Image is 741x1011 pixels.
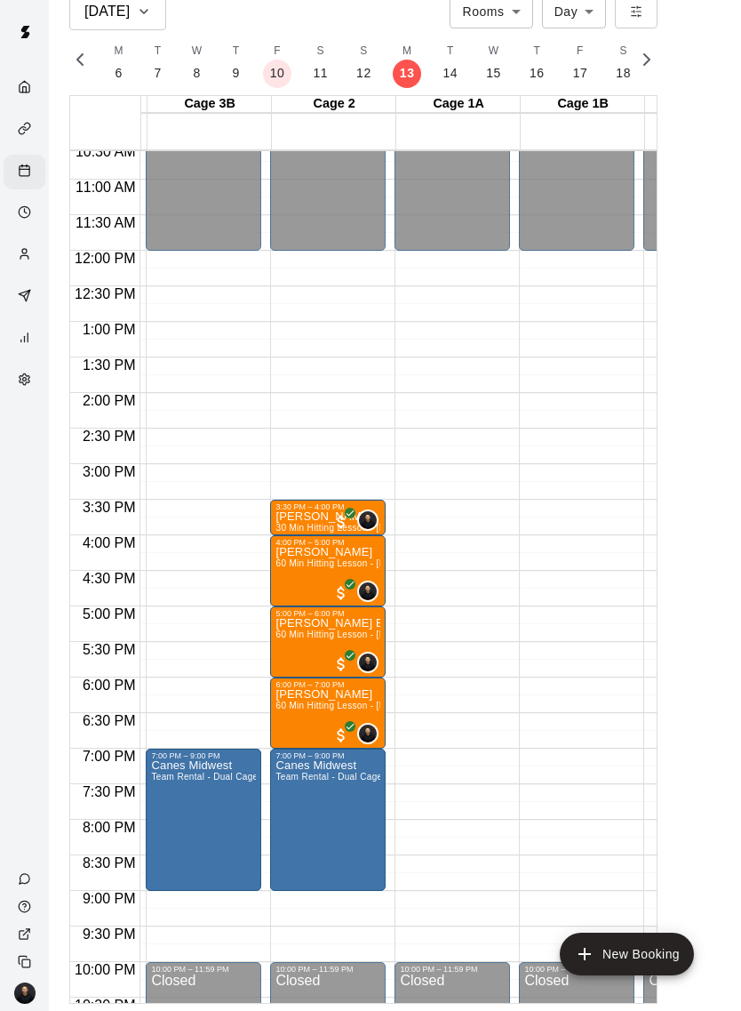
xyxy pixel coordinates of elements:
[619,43,626,60] span: S
[116,64,123,83] p: 6
[78,393,140,408] span: 2:00 PM
[78,820,140,835] span: 8:00 PM
[332,655,350,673] span: All customers have paid
[151,965,256,974] div: 10:00 PM – 11:59 PM
[602,37,645,88] button: S18
[472,37,515,88] button: W15
[78,322,140,337] span: 1:00 PM
[486,64,501,83] p: 15
[332,513,350,531] span: All customers have paid
[400,965,505,974] div: 10:00 PM – 11:59 PM
[364,723,378,744] span: Gregory Lewandoski
[275,680,380,689] div: 6:00 PM – 7:00 PM
[14,983,36,1004] img: Gregory Lewandoski
[332,726,350,744] span: All customers have paid
[275,701,453,710] span: 60 Min Hitting Lesson - [PERSON_NAME]
[573,64,588,83] p: 17
[270,606,386,678] div: 5:00 PM – 6:00 PM: Wyatt Beer
[560,933,694,975] button: add
[275,523,453,533] span: 30 Min Hitting Lesson - [PERSON_NAME]
[357,723,378,744] div: Gregory Lewandoski
[402,43,411,60] span: M
[275,965,380,974] div: 10:00 PM – 11:59 PM
[364,510,378,531] span: Gregory Lewandoski
[151,772,262,782] span: Team Rental - Dual Cages
[100,37,139,88] button: M6
[70,962,139,977] span: 10:00 PM
[147,96,272,113] div: Cage 3B
[357,581,378,602] div: Gregory Lewandoski
[359,654,377,671] img: Gregory Lewandoski
[270,678,386,749] div: 6:00 PM – 7:00 PM: Henry Taylor
[178,37,217,88] button: W8
[4,948,49,975] div: Copy public page link
[217,37,256,88] button: T9
[577,43,584,60] span: F
[275,609,380,618] div: 5:00 PM – 6:00 PM
[530,64,545,83] p: 16
[270,64,285,83] p: 10
[155,43,162,60] span: T
[272,96,396,113] div: Cage 2
[78,571,140,586] span: 4:30 PM
[443,64,458,83] p: 14
[275,751,380,760] div: 7:00 PM – 9:00 PM
[78,464,140,479] span: 3:00 PM
[78,855,140,871] span: 8:30 PM
[71,144,140,159] span: 10:30 AM
[115,43,123,60] span: M
[233,64,240,83] p: 9
[71,180,140,195] span: 11:00 AM
[357,652,378,673] div: Gregory Lewandoski
[274,43,281,60] span: F
[275,772,386,782] span: Team Rental - Dual Cages
[275,558,453,568] span: 60 Min Hitting Lesson - [PERSON_NAME]
[299,37,342,88] button: S11
[275,502,380,511] div: 3:30 PM – 4:00 PM
[70,251,139,266] span: 12:00 PM
[192,43,203,60] span: W
[78,642,140,657] span: 5:30 PM
[359,725,377,742] img: Gregory Lewandoski
[524,965,629,974] div: 10:00 PM – 11:59 PM
[78,357,140,373] span: 1:30 PM
[78,535,140,550] span: 4:00 PM
[275,630,453,639] span: 60 Min Hitting Lesson - [PERSON_NAME]
[357,510,378,531] div: Gregory Lewandoski
[78,749,140,764] span: 7:00 PM
[533,43,540,60] span: T
[342,37,386,88] button: S12
[400,64,415,83] p: 13
[359,511,377,529] img: Gregory Lewandoski
[447,43,454,60] span: T
[71,215,140,230] span: 11:30 AM
[70,286,139,301] span: 12:30 PM
[332,584,350,602] span: All customers have paid
[78,500,140,515] span: 3:30 PM
[78,713,140,728] span: 6:30 PM
[364,652,378,673] span: Gregory Lewandoski
[275,538,380,547] div: 4:00 PM – 5:00 PM
[78,606,140,622] span: 5:00 PM
[515,37,559,88] button: T16
[386,37,429,88] button: M13
[317,43,324,60] span: S
[7,14,43,50] img: Swift logo
[313,64,328,83] p: 11
[194,64,201,83] p: 8
[4,893,49,920] a: Visit help center
[256,37,299,88] button: F10
[270,535,386,606] div: 4:00 PM – 5:00 PM: Nolan Dean
[360,43,367,60] span: S
[78,678,140,693] span: 6:00 PM
[78,927,140,942] span: 9:30 PM
[489,43,499,60] span: W
[139,37,178,88] button: T7
[616,64,631,83] p: 18
[359,582,377,600] img: Gregory Lewandoski
[364,581,378,602] span: Gregory Lewandoski
[78,429,140,444] span: 2:30 PM
[429,37,473,88] button: T14
[146,749,261,891] div: 7:00 PM – 9:00 PM: Canes Midwest
[78,891,140,906] span: 9:00 PM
